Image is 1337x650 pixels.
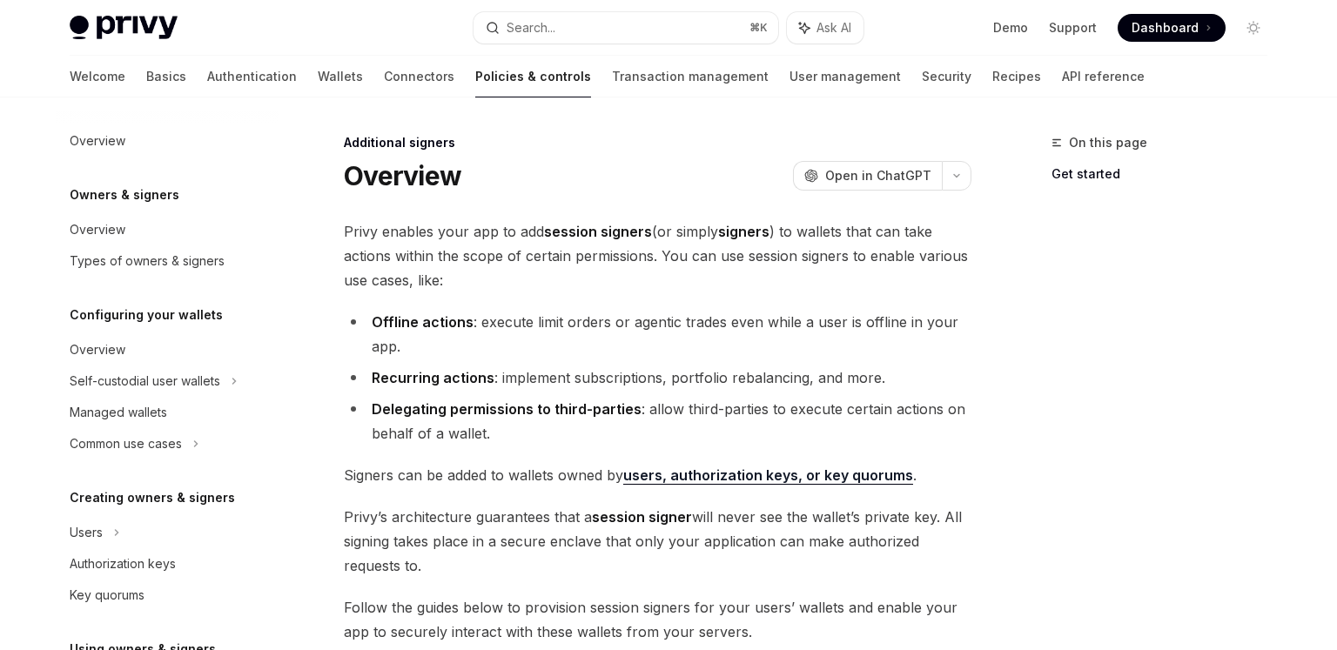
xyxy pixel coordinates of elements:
a: Overview [56,334,279,365]
div: Overview [70,339,125,360]
button: Search...⌘K [474,12,778,44]
div: Types of owners & signers [70,251,225,271]
a: Support [1049,19,1097,37]
strong: Offline actions [372,313,474,331]
span: Follow the guides below to provision session signers for your users’ wallets and enable your app ... [344,595,971,644]
strong: signers [718,223,769,240]
div: Self-custodial user wallets [70,371,220,392]
a: Dashboard [1118,14,1226,42]
a: Key quorums [56,580,279,611]
a: Overview [56,214,279,245]
span: Open in ChatGPT [825,167,931,184]
a: Get started [1051,160,1281,188]
span: Privy’s architecture guarantees that a will never see the wallet’s private key. All signing takes... [344,505,971,578]
h1: Overview [344,160,461,191]
a: Managed wallets [56,397,279,428]
a: Types of owners & signers [56,245,279,277]
strong: session signer [592,508,692,526]
a: Welcome [70,56,125,97]
li: : allow third-parties to execute certain actions on behalf of a wallet. [344,397,971,446]
a: Demo [993,19,1028,37]
li: : implement subscriptions, portfolio rebalancing, and more. [344,365,971,390]
div: Key quorums [70,585,144,606]
strong: session signers [544,223,652,240]
div: Common use cases [70,433,182,454]
a: Policies & controls [475,56,591,97]
div: Search... [507,17,555,38]
a: users, authorization keys, or key quorums [623,466,913,485]
strong: Recurring actions [372,369,494,386]
a: User management [789,56,901,97]
span: Ask AI [816,19,851,37]
button: Toggle dark mode [1240,14,1267,42]
span: Dashboard [1132,19,1199,37]
a: API reference [1062,56,1145,97]
div: Authorization keys [70,553,176,574]
a: Transaction management [612,56,769,97]
a: Wallets [318,56,363,97]
div: Overview [70,219,125,240]
span: On this page [1069,132,1147,153]
div: Users [70,522,103,543]
a: Connectors [384,56,454,97]
span: Privy enables your app to add (or simply ) to wallets that can take actions within the scope of c... [344,219,971,292]
span: Signers can be added to wallets owned by . [344,463,971,487]
div: Additional signers [344,134,971,151]
a: Authentication [207,56,297,97]
a: Security [922,56,971,97]
a: Overview [56,125,279,157]
img: light logo [70,16,178,40]
div: Overview [70,131,125,151]
h5: Creating owners & signers [70,487,235,508]
li: : execute limit orders or agentic trades even while a user is offline in your app. [344,310,971,359]
span: ⌘ K [749,21,768,35]
button: Ask AI [787,12,863,44]
h5: Owners & signers [70,184,179,205]
strong: Delegating permissions to third-parties [372,400,642,418]
button: Open in ChatGPT [793,161,942,191]
a: Authorization keys [56,548,279,580]
a: Basics [146,56,186,97]
a: Recipes [992,56,1041,97]
h5: Configuring your wallets [70,305,223,325]
div: Managed wallets [70,402,167,423]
